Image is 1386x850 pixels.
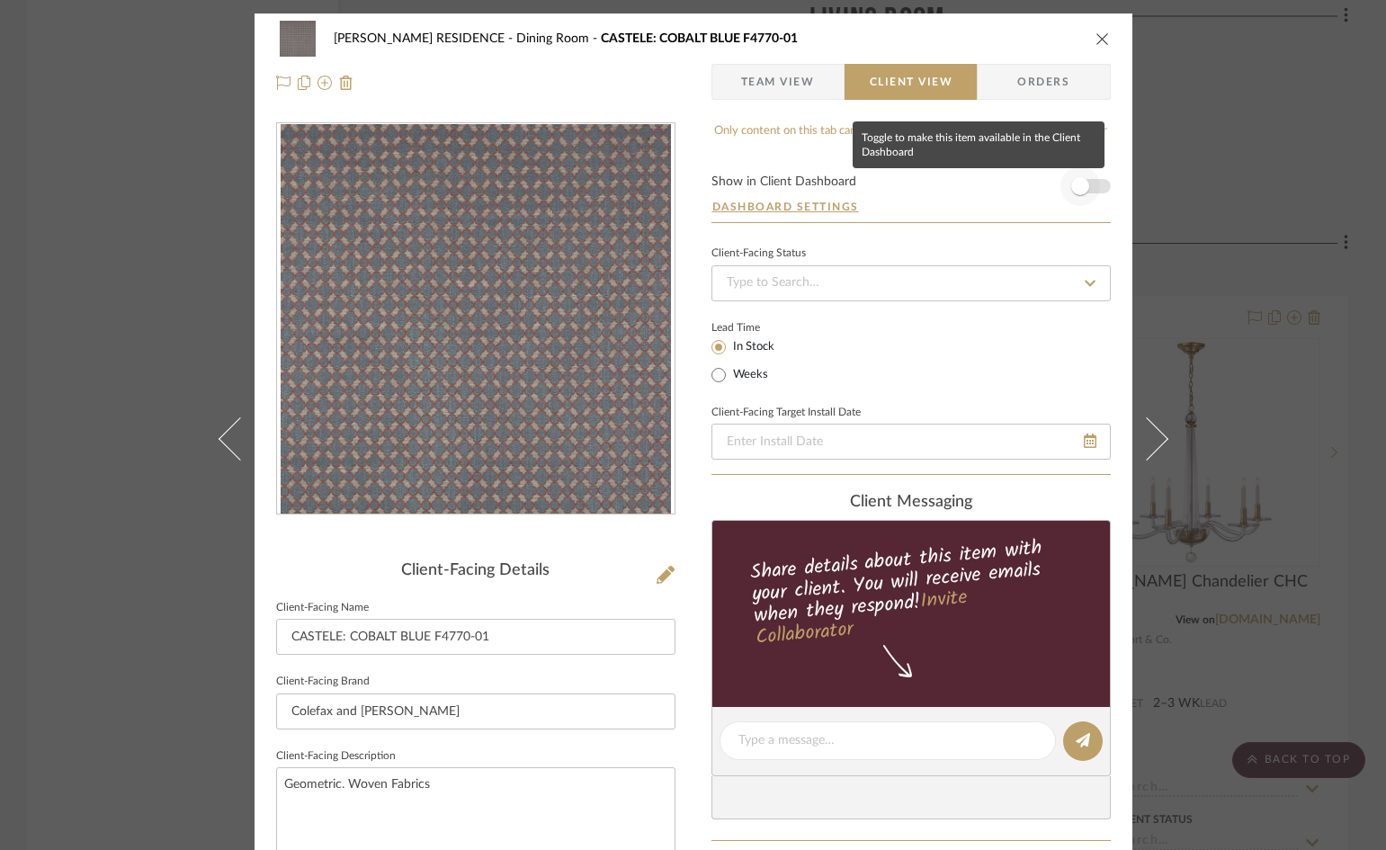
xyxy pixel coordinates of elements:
label: Client-Facing Target Install Date [711,408,861,417]
div: Client-Facing Details [276,561,675,581]
label: Weeks [729,367,768,383]
div: client Messaging [711,493,1111,513]
span: Orders [997,64,1089,100]
span: Team View [741,64,815,100]
span: [PERSON_NAME] RESIDENCE [334,32,516,45]
img: Remove from project [339,76,353,90]
div: Share details about this item with your client. You will receive emails when they respond! [709,532,1113,653]
mat-radio-group: Select item type [711,336,804,386]
img: ca343c0e-bca6-4e0e-b43d-b4e7ad15a17f_48x40.jpg [276,21,319,57]
div: Only content on this tab can share to Dashboard. Click eyeball icon to show or hide. [711,122,1111,157]
label: In Stock [729,339,774,355]
div: Client-Facing Status [711,249,806,258]
label: Client-Facing Description [276,752,396,761]
span: CASTELE: COBALT BLUE F4770-01 [601,32,798,45]
label: Lead Time [711,319,804,336]
input: Enter Client-Facing Brand [276,693,675,729]
span: Client View [870,64,952,100]
button: close [1095,31,1111,47]
div: 0 [277,124,675,514]
button: Dashboard Settings [711,199,860,215]
label: Client-Facing Name [276,604,369,613]
label: Client-Facing Brand [276,677,370,686]
input: Enter Client-Facing Item Name [276,619,675,655]
input: Enter Install Date [711,424,1111,460]
input: Type to Search… [711,265,1111,301]
span: Dining Room [516,32,601,45]
img: ca343c0e-bca6-4e0e-b43d-b4e7ad15a17f_436x436.jpg [281,124,671,514]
